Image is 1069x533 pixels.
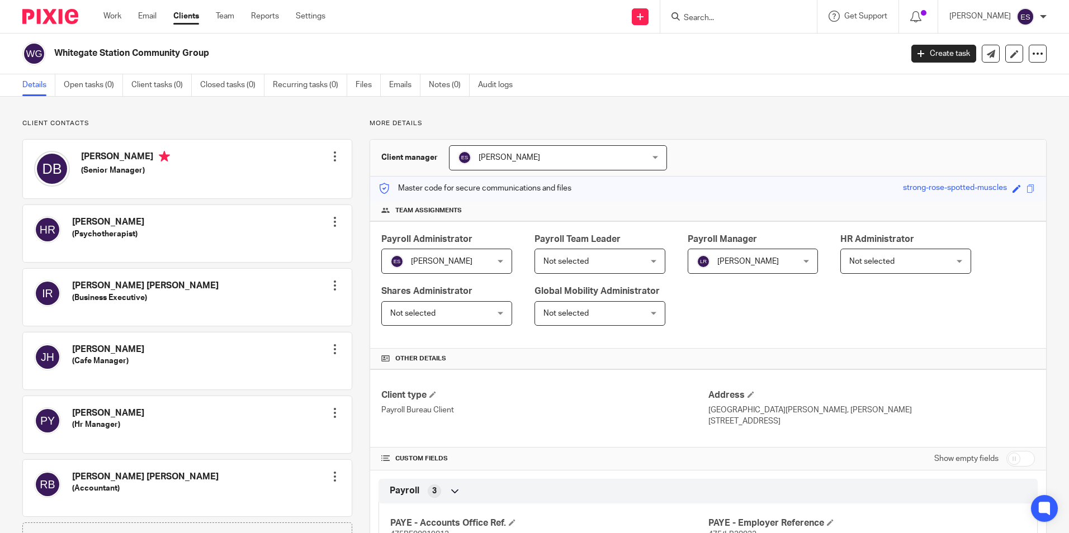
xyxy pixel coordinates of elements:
img: Pixie [22,9,78,24]
img: svg%3E [34,151,70,187]
h4: [PERSON_NAME] [81,151,170,165]
span: Payroll Manager [688,235,757,244]
p: Client contacts [22,119,352,128]
span: [PERSON_NAME] [479,154,540,161]
a: Team [216,11,234,22]
h4: PAYE - Employer Reference [708,517,1026,529]
h4: Address [708,389,1035,401]
img: svg%3E [34,216,61,243]
img: svg%3E [34,471,61,498]
img: svg%3E [458,151,471,164]
a: Recurring tasks (0) [273,74,347,96]
a: Settings [296,11,325,22]
a: Closed tasks (0) [200,74,264,96]
h3: Client manager [381,152,438,163]
h5: (Business Executive) [72,292,219,303]
h4: CUSTOM FIELDS [381,454,708,463]
h4: [PERSON_NAME] [PERSON_NAME] [72,280,219,292]
span: Not selected [543,258,589,265]
a: Open tasks (0) [64,74,123,96]
label: Show empty fields [934,453,999,464]
img: svg%3E [390,255,404,268]
span: Team assignments [395,206,462,215]
h4: [PERSON_NAME] [PERSON_NAME] [72,471,219,483]
a: Create task [911,45,976,63]
img: svg%3E [34,280,61,307]
span: HR Administrator [840,235,914,244]
img: svg%3E [34,344,61,370]
span: Not selected [543,310,589,317]
img: svg%3E [22,42,46,65]
p: [STREET_ADDRESS] [708,416,1035,427]
div: strong-rose-spotted-muscles [903,182,1007,195]
a: Client tasks (0) [131,74,192,96]
p: More details [370,119,1047,128]
span: Shares Administrator [381,287,472,296]
a: Notes (0) [429,74,470,96]
h4: [PERSON_NAME] [72,407,144,419]
h5: (Accountant) [72,483,219,494]
h5: (Senior Manager) [81,165,170,176]
img: svg%3E [1016,8,1034,26]
span: Payroll Team Leader [534,235,621,244]
a: Details [22,74,55,96]
h5: (Psychotherapist) [72,229,144,240]
p: Payroll Bureau Client [381,404,708,416]
h4: PAYE - Accounts Office Ref. [390,517,708,529]
img: svg%3E [697,255,710,268]
span: Global Mobility Administrator [534,287,660,296]
a: Email [138,11,157,22]
span: Payroll Administrator [381,235,472,244]
h5: (Cafe Manager) [72,355,144,367]
span: [PERSON_NAME] [411,258,472,265]
p: Master code for secure communications and files [379,183,571,194]
h5: (Hr Manager) [72,419,144,430]
span: 3 [432,486,437,497]
a: Audit logs [478,74,521,96]
h2: Whitegate Station Community Group [54,47,726,59]
p: [PERSON_NAME] [949,11,1011,22]
a: Emails [389,74,420,96]
h4: [PERSON_NAME] [72,216,144,228]
a: Files [356,74,381,96]
i: Primary [159,151,170,162]
span: Not selected [849,258,895,265]
span: Other details [395,354,446,363]
h4: [PERSON_NAME] [72,344,144,355]
input: Search [683,13,783,23]
a: Work [103,11,121,22]
img: svg%3E [34,407,61,434]
a: Reports [251,11,279,22]
p: [GEOGRAPHIC_DATA][PERSON_NAME], [PERSON_NAME] [708,404,1035,416]
h4: Client type [381,389,708,401]
span: [PERSON_NAME] [717,258,779,265]
span: Get Support [844,12,887,20]
span: Payroll [390,485,419,497]
span: Not selected [390,310,436,317]
a: Clients [173,11,199,22]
